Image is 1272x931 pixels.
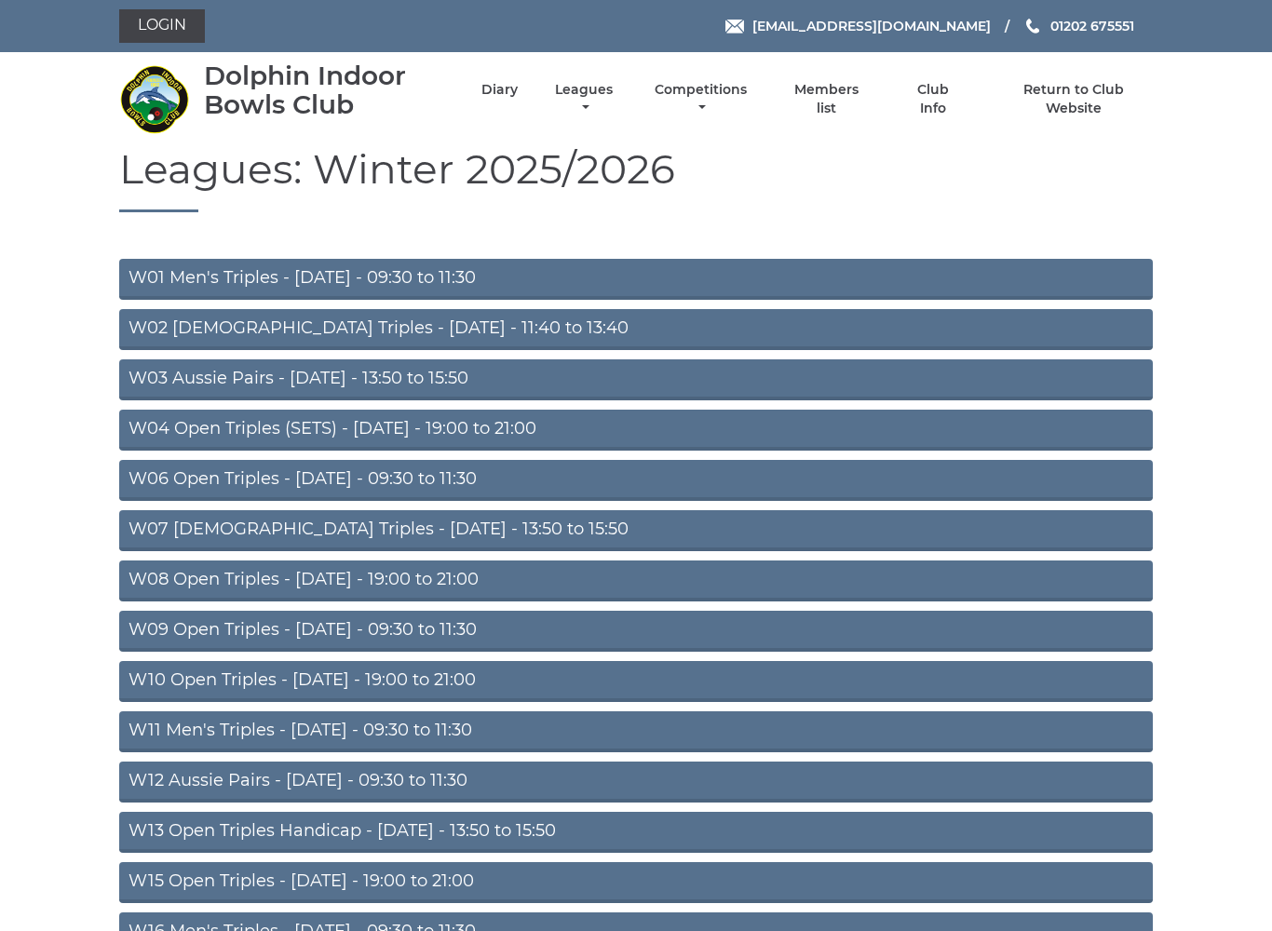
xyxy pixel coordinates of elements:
[1023,16,1134,36] a: Phone us 01202 675551
[119,711,1153,752] a: W11 Men's Triples - [DATE] - 09:30 to 11:30
[119,146,1153,212] h1: Leagues: Winter 2025/2026
[481,81,518,99] a: Diary
[752,18,991,34] span: [EMAIL_ADDRESS][DOMAIN_NAME]
[1026,19,1039,34] img: Phone us
[1050,18,1134,34] span: 01202 675551
[784,81,870,117] a: Members list
[119,359,1153,400] a: W03 Aussie Pairs - [DATE] - 13:50 to 15:50
[119,9,205,43] a: Login
[995,81,1153,117] a: Return to Club Website
[204,61,449,119] div: Dolphin Indoor Bowls Club
[725,20,744,34] img: Email
[119,410,1153,451] a: W04 Open Triples (SETS) - [DATE] - 19:00 to 21:00
[902,81,963,117] a: Club Info
[119,460,1153,501] a: W06 Open Triples - [DATE] - 09:30 to 11:30
[650,81,751,117] a: Competitions
[119,560,1153,601] a: W08 Open Triples - [DATE] - 19:00 to 21:00
[119,762,1153,803] a: W12 Aussie Pairs - [DATE] - 09:30 to 11:30
[119,64,189,134] img: Dolphin Indoor Bowls Club
[119,812,1153,853] a: W13 Open Triples Handicap - [DATE] - 13:50 to 15:50
[119,661,1153,702] a: W10 Open Triples - [DATE] - 19:00 to 21:00
[119,611,1153,652] a: W09 Open Triples - [DATE] - 09:30 to 11:30
[550,81,617,117] a: Leagues
[119,259,1153,300] a: W01 Men's Triples - [DATE] - 09:30 to 11:30
[119,309,1153,350] a: W02 [DEMOGRAPHIC_DATA] Triples - [DATE] - 11:40 to 13:40
[119,510,1153,551] a: W07 [DEMOGRAPHIC_DATA] Triples - [DATE] - 13:50 to 15:50
[725,16,991,36] a: Email [EMAIL_ADDRESS][DOMAIN_NAME]
[119,862,1153,903] a: W15 Open Triples - [DATE] - 19:00 to 21:00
